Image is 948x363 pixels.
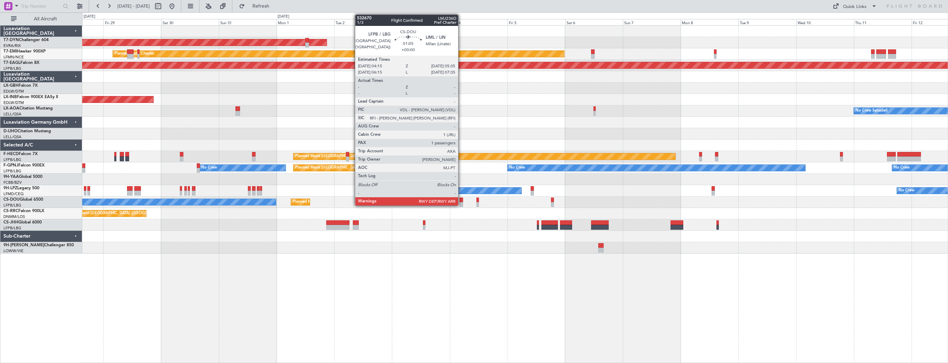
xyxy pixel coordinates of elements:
[3,191,23,197] a: LFMD/CEQ
[3,157,21,162] a: LFPB/LBG
[899,185,915,196] div: No Crew
[507,19,565,25] div: Fri 5
[3,175,19,179] span: 9H-YAA
[293,197,402,207] div: Planned Maint [GEOGRAPHIC_DATA] ([GEOGRAPHIC_DATA])
[509,163,525,173] div: No Crew
[64,208,173,219] div: Planned Maint [GEOGRAPHIC_DATA] ([GEOGRAPHIC_DATA])
[3,89,24,94] a: EDLW/DTM
[3,61,39,65] a: T7-EAGLFalcon 8X
[115,49,154,59] div: Planned Maint Chester
[3,112,21,117] a: LELL/QSA
[295,163,404,173] div: Planned Maint [GEOGRAPHIC_DATA] ([GEOGRAPHIC_DATA])
[565,19,623,25] div: Sat 6
[21,1,61,11] input: Trip Number
[3,95,17,99] span: LX-INB
[8,13,75,25] button: All Aircraft
[3,38,19,42] span: T7-DYN
[3,248,23,254] a: LOWW/VIE
[3,169,21,174] a: LFPB/LBG
[3,38,49,42] a: T7-DYNChallenger 604
[3,49,17,54] span: T7-EMI
[855,106,888,116] div: No Crew Sabadell
[3,163,18,168] span: F-GPNJ
[3,106,19,111] span: LX-AOA
[117,3,150,9] span: [DATE] - [DATE]
[3,243,44,247] span: 9H-[PERSON_NAME]
[277,19,334,25] div: Mon 1
[3,186,39,190] a: 9H-LPZLegacy 500
[3,95,58,99] a: LX-INBFalcon 900EX EASy II
[894,163,910,173] div: No Crew
[103,19,161,25] div: Fri 29
[3,243,74,247] a: 9H-[PERSON_NAME]Challenger 850
[3,203,21,208] a: LFPB/LBG
[236,1,277,12] button: Refresh
[161,19,219,25] div: Sat 30
[334,19,392,25] div: Tue 2
[3,49,46,54] a: T7-EMIHawker 900XP
[3,198,20,202] span: CS-DOU
[295,151,404,162] div: Planned Maint [GEOGRAPHIC_DATA] ([GEOGRAPHIC_DATA])
[3,152,19,156] span: F-HECD
[246,4,275,9] span: Refresh
[3,214,25,219] a: DNMM/LOS
[3,180,22,185] a: FCBB/BZV
[3,152,38,156] a: F-HECDFalcon 7X
[3,175,42,179] a: 9H-YAAGlobal 5000
[3,106,53,111] a: LX-AOACitation Mustang
[623,19,680,25] div: Sun 7
[3,84,19,88] span: LX-GBH
[3,100,24,105] a: EDLW/DTM
[219,19,277,25] div: Sun 31
[738,19,796,25] div: Tue 9
[3,134,21,140] a: LELL/QSA
[3,129,18,133] span: D-IJHO
[84,14,95,20] div: [DATE]
[450,19,507,25] div: Thu 4
[3,220,18,225] span: CS-JHH
[3,84,38,88] a: LX-GBHFalcon 7X
[854,19,911,25] div: Thu 11
[3,66,21,71] a: LFPB/LBG
[3,198,43,202] a: CS-DOUGlobal 6500
[3,209,18,213] span: CS-RRC
[3,220,42,225] a: CS-JHHGlobal 6000
[3,163,45,168] a: F-GPNJFalcon 900EX
[3,186,17,190] span: 9H-LPZ
[796,19,854,25] div: Wed 10
[392,19,449,25] div: Wed 3
[18,17,73,21] span: All Aircraft
[3,55,24,60] a: LFMN/NCE
[278,14,289,20] div: [DATE]
[829,1,880,12] button: Quick Links
[3,209,44,213] a: CS-RRCFalcon 900LX
[3,129,51,133] a: D-IJHOCitation Mustang
[680,19,738,25] div: Mon 8
[437,185,453,196] div: No Crew
[3,226,21,231] a: LFPB/LBG
[3,61,20,65] span: T7-EAGL
[843,3,867,10] div: Quick Links
[3,43,21,48] a: EVRA/RIX
[201,163,217,173] div: No Crew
